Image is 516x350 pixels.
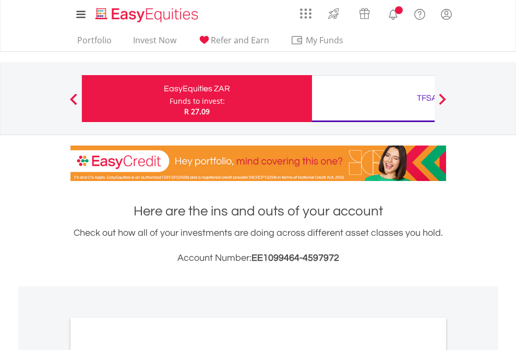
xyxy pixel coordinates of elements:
a: Refer and Earn [194,35,273,51]
a: Notifications [380,3,406,23]
a: Invest Now [129,35,181,51]
a: Home page [91,3,202,23]
a: Portfolio [73,35,116,51]
div: Check out how all of your investments are doing across different asset classes you hold. [70,226,446,265]
a: FAQ's and Support [406,3,433,23]
img: thrive-v2.svg [325,5,342,22]
button: Previous [63,99,84,109]
h1: Here are the ins and outs of your account [70,202,446,221]
button: Next [432,99,453,109]
span: R 27.09 [184,106,210,116]
span: My Funds [291,33,359,47]
a: Vouchers [349,3,380,22]
a: My Profile [433,3,460,26]
img: grid-menu-icon.svg [300,8,311,19]
img: EasyEquities_Logo.png [93,6,202,23]
h3: Account Number: [70,251,446,265]
div: Funds to invest: [170,96,225,106]
div: EasyEquities ZAR [88,81,306,96]
a: AppsGrid [293,3,318,19]
span: Refer and Earn [211,34,269,46]
span: EE1099464-4597972 [251,253,339,263]
img: vouchers-v2.svg [356,5,373,22]
img: EasyCredit Promotion Banner [70,146,446,181]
